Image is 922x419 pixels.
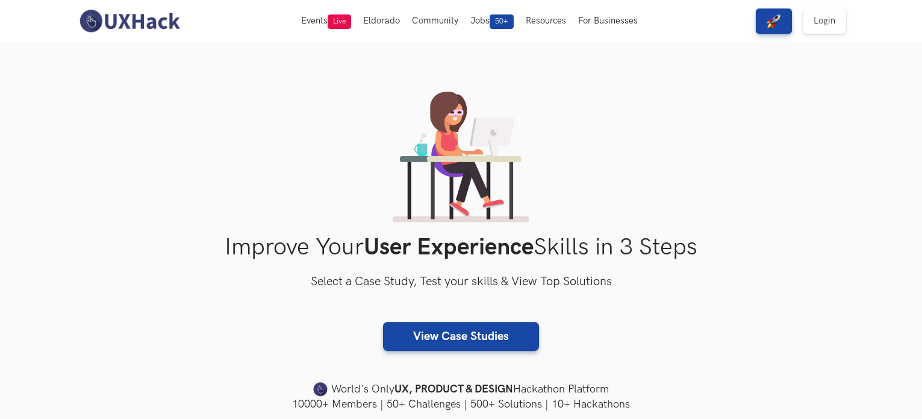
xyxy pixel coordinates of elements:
[76,397,847,412] h4: 10000+ Members | 50+ Challenges | 500+ Solutions | 10+ Hackathons
[383,322,539,351] a: View Case Studies
[364,233,534,262] strong: User Experience
[394,381,513,398] strong: UX, PRODUCT & DESIGN
[76,381,847,398] h4: World's Only Hackathon Platform
[490,14,514,29] span: 50+
[76,273,847,292] h3: Select a Case Study, Test your skills & View Top Solutions
[767,14,781,28] img: rocket
[313,382,328,397] img: uxhack-favicon-image.png
[803,8,846,34] a: Login
[76,8,183,34] img: UXHack-logo.png
[76,233,847,262] h1: Improve Your Skills in 3 Steps
[328,14,351,29] span: Live
[393,92,529,222] img: lady working on laptop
